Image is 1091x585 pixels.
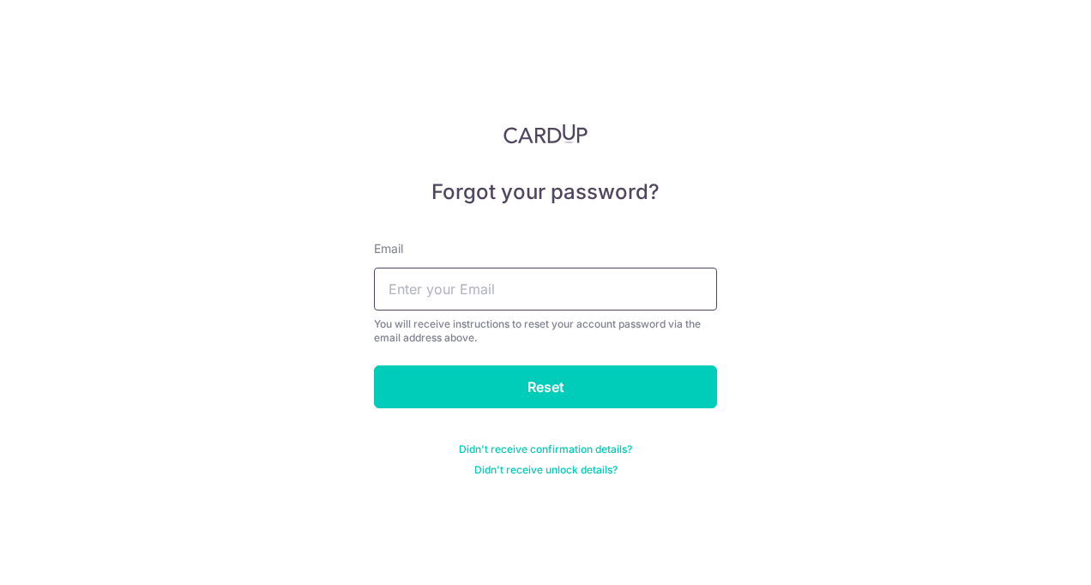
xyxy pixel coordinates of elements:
[374,240,403,257] label: Email
[503,124,588,144] img: CardUp Logo
[374,317,717,345] div: You will receive instructions to reset your account password via the email address above.
[459,443,632,456] a: Didn't receive confirmation details?
[374,178,717,206] h5: Forgot your password?
[474,463,618,477] a: Didn't receive unlock details?
[374,365,717,408] input: Reset
[374,268,717,311] input: Enter your Email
